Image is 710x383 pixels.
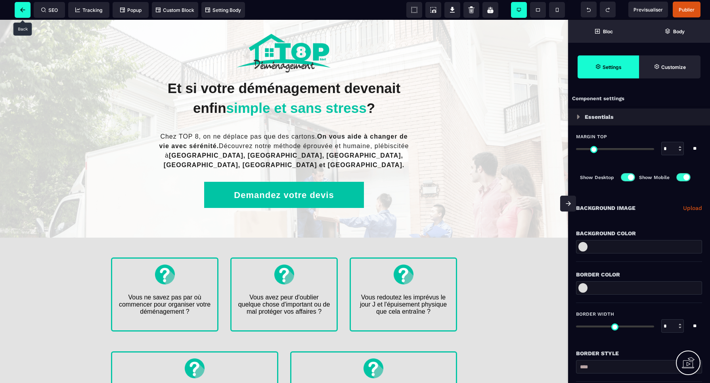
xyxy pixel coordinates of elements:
[568,20,639,43] span: Open Blocks
[580,173,614,181] p: Show Desktop
[139,110,429,152] text: Chez TOP 8, on ne déplace pas que des cartons. Découvrez notre méthode éprouvée et humaine, plébi...
[576,203,635,213] p: Background Image
[628,2,668,17] span: Preview
[139,55,429,102] h1: Et si votre déménagement devenait enfin ?
[577,114,580,119] img: loading
[164,132,406,149] b: [GEOGRAPHIC_DATA], [GEOGRAPHIC_DATA], [GEOGRAPHIC_DATA], [GEOGRAPHIC_DATA], [GEOGRAPHIC_DATA] et ...
[226,80,367,96] span: simple et sans stress
[155,245,175,265] img: 8d8013eb0fad16213dc09108547016a7_icone_top8.png
[357,272,450,297] text: Vous redoutez les imprévus le jour J et l'épuisement physique que cela entraîne ?
[185,339,205,358] img: 8d8013eb0fad16213dc09108547016a7_icone_top8.png
[683,203,702,213] a: Upload
[204,162,364,188] button: Demandez votre devis
[156,7,194,13] span: Custom Block
[120,7,142,13] span: Popup
[41,7,58,13] span: SEO
[364,339,383,358] img: 8d8013eb0fad16213dc09108547016a7_icone_top8.png
[576,349,702,358] div: Border Style
[406,2,422,18] span: View components
[576,311,614,317] span: Border Width
[639,20,710,43] span: Open Layer Manager
[661,64,686,70] strong: Customize
[159,113,410,130] b: On vous aide à changer de vie avec sérénité.
[235,14,334,53] img: 955e3bb10e8586a1ac41a0eb601d5dd2_3.png
[274,245,294,265] img: 8d8013eb0fad16213dc09108547016a7_icone_top8.png
[205,7,241,13] span: Setting Body
[118,272,211,305] text: Vous ne savez pas par où commencer pour organiser votre déménagement ?
[75,7,102,13] span: Tracking
[576,270,702,279] div: Border Color
[639,55,700,78] span: Open Style Manager
[673,29,685,34] strong: Body
[585,112,614,122] p: Essentials
[237,272,331,297] text: Vous avez peur d'oublier quelque chose d'important ou de mal protéger vos affaires ?
[568,91,710,107] div: Component settings
[603,29,613,34] strong: Bloc
[679,7,695,13] span: Publier
[578,55,639,78] span: Settings
[576,133,607,140] span: Margin Top
[633,7,663,13] span: Previsualiser
[639,173,670,181] p: Show Mobile
[394,245,413,265] img: 8d8013eb0fad16213dc09108547016a7_icone_top8.png
[425,2,441,18] span: Screenshot
[603,64,622,70] strong: Settings
[576,229,702,238] div: Background Color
